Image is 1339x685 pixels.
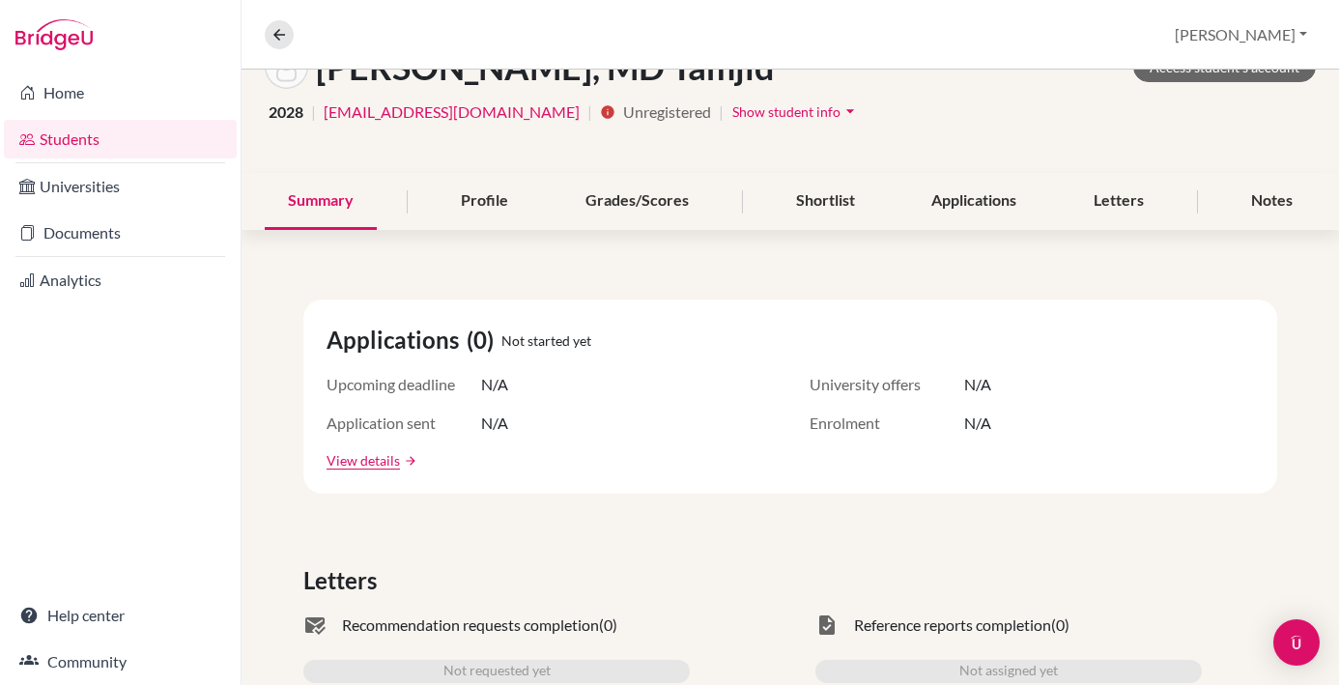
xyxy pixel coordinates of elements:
span: 2028 [269,100,303,124]
span: University offers [810,373,964,396]
span: Unregistered [623,100,711,124]
div: Grades/Scores [562,173,712,230]
span: Not started yet [501,330,591,351]
span: N/A [964,412,991,435]
a: arrow_forward [400,454,417,468]
span: (0) [467,323,501,357]
a: Documents [4,214,237,252]
div: Open Intercom Messenger [1273,619,1320,666]
a: Community [4,642,237,681]
span: Reference reports completion [854,614,1051,637]
i: info [600,104,615,120]
span: | [719,100,724,124]
span: Application sent [327,412,481,435]
span: N/A [964,373,991,396]
span: Recommendation requests completion [342,614,599,637]
div: Notes [1228,173,1316,230]
button: [PERSON_NAME] [1166,16,1316,53]
span: (0) [1051,614,1069,637]
span: | [587,100,592,124]
span: Letters [303,563,385,598]
div: Summary [265,173,377,230]
div: Profile [438,173,531,230]
div: Applications [908,173,1040,230]
button: Show student infoarrow_drop_down [731,97,861,127]
div: Shortlist [773,173,878,230]
a: Home [4,73,237,112]
div: Letters [1070,173,1167,230]
a: Help center [4,596,237,635]
a: Universities [4,167,237,206]
span: Enrolment [810,412,964,435]
span: task [815,614,839,637]
a: [EMAIL_ADDRESS][DOMAIN_NAME] [324,100,580,124]
span: Not assigned yet [959,660,1058,683]
span: Not requested yet [443,660,551,683]
a: Students [4,120,237,158]
span: mark_email_read [303,614,327,637]
a: View details [327,450,400,471]
span: N/A [481,412,508,435]
span: Applications [327,323,467,357]
span: | [311,100,316,124]
span: Show student info [732,103,840,120]
a: Analytics [4,261,237,300]
span: Upcoming deadline [327,373,481,396]
i: arrow_drop_down [840,101,860,121]
span: N/A [481,373,508,396]
img: Bridge-U [15,19,93,50]
span: (0) [599,614,617,637]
